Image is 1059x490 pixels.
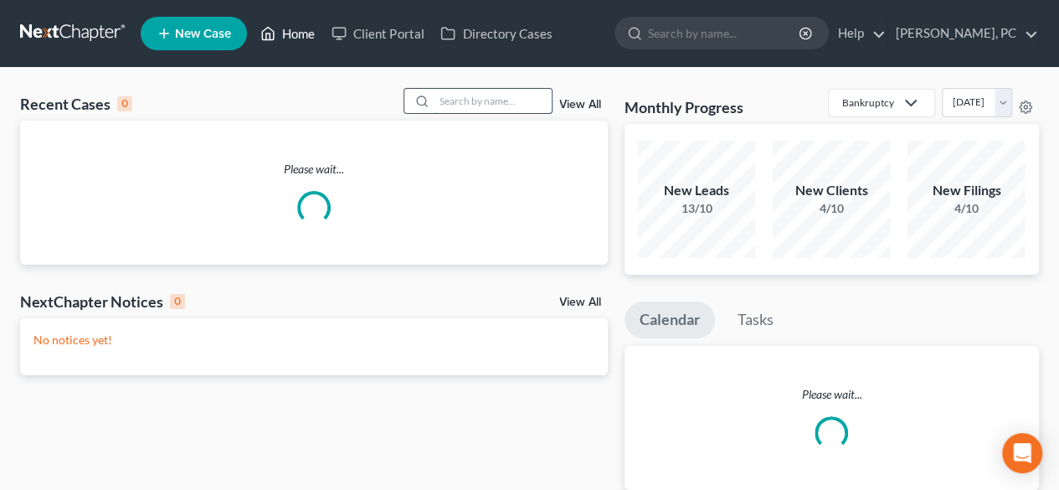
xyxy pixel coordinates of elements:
[117,96,132,111] div: 0
[20,291,185,312] div: NextChapter Notices
[20,161,608,178] p: Please wait...
[432,18,560,49] a: Directory Cases
[625,97,743,117] h3: Monthly Progress
[722,302,789,338] a: Tasks
[907,181,1025,200] div: New Filings
[175,28,231,40] span: New Case
[907,200,1025,217] div: 4/10
[434,89,552,113] input: Search by name...
[648,18,801,49] input: Search by name...
[1002,433,1042,473] div: Open Intercom Messenger
[887,18,1038,49] a: [PERSON_NAME], PC
[625,302,715,338] a: Calendar
[323,18,432,49] a: Client Portal
[252,18,323,49] a: Home
[625,386,1039,403] p: Please wait...
[33,332,594,348] p: No notices yet!
[830,18,886,49] a: Help
[842,95,894,110] div: Bankruptcy
[559,297,601,308] a: View All
[773,200,890,217] div: 4/10
[638,181,755,200] div: New Leads
[773,181,890,200] div: New Clients
[638,200,755,217] div: 13/10
[559,99,601,111] a: View All
[20,94,132,114] div: Recent Cases
[170,294,185,309] div: 0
